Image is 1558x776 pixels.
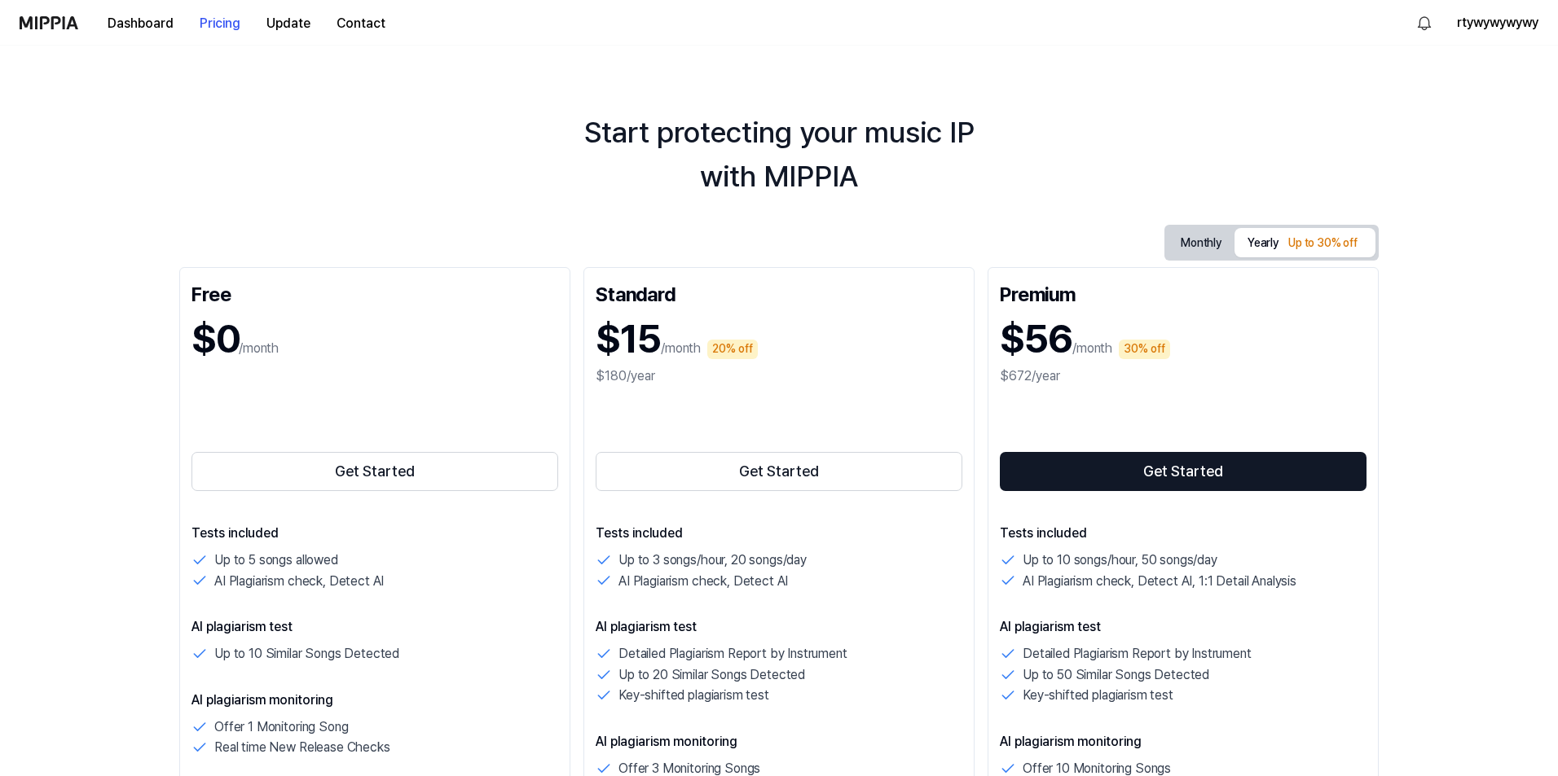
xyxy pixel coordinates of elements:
[618,685,769,706] p: Key-shifted plagiarism test
[596,524,962,543] p: Tests included
[1283,234,1362,253] div: Up to 30% off
[1000,617,1367,637] p: AI plagiarism test
[253,1,323,46] a: Update
[596,312,661,366] h1: $15
[1415,13,1434,33] img: 알림
[323,7,398,40] button: Contact
[1168,230,1235,256] button: Monthly
[95,7,187,40] button: Dashboard
[596,449,962,494] a: Get Started
[214,571,384,592] p: AI Plagiarism check, Detect AI
[618,664,805,686] p: Up to 20 Similar Songs Detected
[191,524,558,543] p: Tests included
[20,16,78,29] img: logo
[187,1,253,46] a: Pricing
[1000,452,1367,491] button: Get Started
[191,452,558,491] button: Get Started
[1000,449,1367,494] a: Get Started
[596,366,962,386] div: $180/year
[1023,643,1252,664] p: Detailed Plagiarism Report by Instrument
[707,340,758,359] div: 20% off
[1000,732,1367,752] p: AI plagiarism monitoring
[1023,550,1217,571] p: Up to 10 songs/hour, 50 songs/day
[596,452,962,491] button: Get Started
[1023,685,1173,706] p: Key-shifted plagiarism test
[1000,366,1367,386] div: $672/year
[253,7,323,40] button: Update
[239,339,279,358] p: /month
[1235,228,1375,257] button: Yearly
[214,550,338,571] p: Up to 5 songs allowed
[661,339,701,358] p: /month
[214,737,390,758] p: Real time New Release Checks
[214,717,348,738] p: Offer 1 Monitoring Song
[596,732,962,752] p: AI plagiarism monitoring
[1023,664,1209,686] p: Up to 50 Similar Songs Detected
[1000,312,1072,366] h1: $56
[618,571,788,592] p: AI Plagiarism check, Detect AI
[214,643,399,664] p: Up to 10 Similar Songs Detected
[1000,279,1367,305] div: Premium
[1072,339,1112,358] p: /month
[191,617,558,637] p: AI plagiarism test
[1000,524,1367,543] p: Tests included
[191,691,558,710] p: AI plagiarism monitoring
[191,449,558,494] a: Get Started
[618,643,847,664] p: Detailed Plagiarism Report by Instrument
[191,279,558,305] div: Free
[1457,13,1538,33] button: rtywywywywy
[191,312,239,366] h1: $0
[618,550,807,571] p: Up to 3 songs/hour, 20 songs/day
[596,279,962,305] div: Standard
[1023,571,1296,592] p: AI Plagiarism check, Detect AI, 1:1 Detail Analysis
[596,617,962,637] p: AI plagiarism test
[187,7,253,40] button: Pricing
[1119,340,1170,359] div: 30% off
